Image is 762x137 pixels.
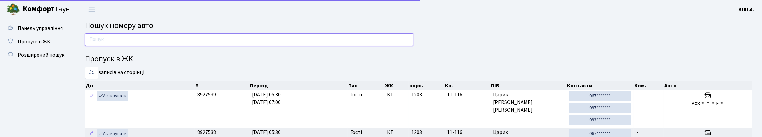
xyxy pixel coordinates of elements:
a: Розширений пошук [3,48,70,62]
a: Активувати [97,91,128,101]
th: Дії [85,81,195,90]
span: КТ [387,91,406,99]
a: Панель управління [3,22,70,35]
label: записів на сторінці [85,67,144,79]
th: ПІБ [490,81,566,90]
span: Гості [350,91,362,99]
th: Контакти [566,81,634,90]
a: Редагувати [88,91,96,101]
span: Царик [PERSON_NAME] [PERSON_NAME] [493,91,564,114]
th: ЖК [384,81,409,90]
span: Панель управління [18,25,63,32]
span: - [636,129,638,136]
select: записів на сторінці [85,67,98,79]
span: Гості [350,129,362,136]
th: Тип [348,81,384,90]
th: # [195,81,249,90]
button: Переключити навігацію [83,4,100,15]
a: КПП 3. [738,5,754,13]
th: Ком. [634,81,664,90]
span: - [636,91,638,98]
span: [DATE] 05:30 [DATE] 07:00 [252,91,281,106]
img: logo.png [7,3,20,16]
span: 8927538 [197,129,216,136]
span: Розширений пошук [18,51,64,59]
span: 11-116 [447,91,488,99]
span: Пропуск в ЖК [18,38,50,45]
a: Пропуск в ЖК [3,35,70,48]
b: Комфорт [23,4,55,14]
span: 1203 [411,129,422,136]
span: Пошук номеру авто [85,20,153,31]
h5: ВХ8＊＊＊Е＊ [666,101,749,107]
th: Кв. [444,81,490,90]
span: Таун [23,4,70,15]
h4: Пропуск в ЖК [85,54,752,64]
span: КТ [387,129,406,136]
span: 11-116 [447,129,488,136]
th: Авто [664,81,752,90]
span: 8927539 [197,91,216,98]
span: 1203 [411,91,422,98]
input: Пошук [85,33,413,46]
b: КПП 3. [738,6,754,13]
th: Період [249,81,348,90]
th: корп. [409,81,444,90]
